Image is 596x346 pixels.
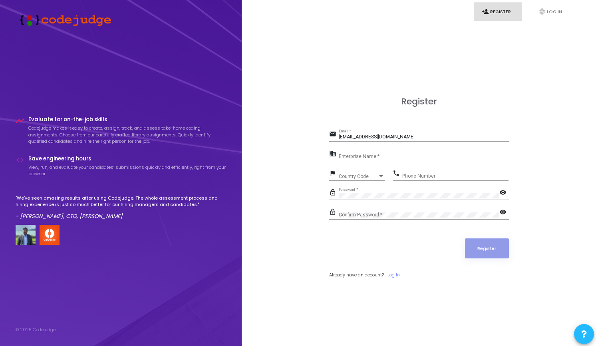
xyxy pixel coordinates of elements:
[16,156,24,164] i: code
[28,116,226,123] h4: Evaluate for on-the-job skills
[499,208,509,218] mat-icon: visibility
[329,150,339,159] mat-icon: business
[402,173,509,179] input: Phone Number
[474,2,522,21] a: person_addRegister
[40,225,60,245] img: company-logo
[28,125,226,145] p: Codejudge makes it easy to create, assign, track, and assess take-home coding assignments. Choose...
[482,8,489,15] i: person_add
[16,326,56,333] div: © 2025 Codejudge
[329,130,339,140] mat-icon: email
[465,238,509,258] button: Register
[393,169,402,179] mat-icon: phone
[329,169,339,179] mat-icon: flag
[339,134,509,140] input: Email
[16,116,24,125] i: timeline
[16,212,123,220] em: - [PERSON_NAME], CTO, [PERSON_NAME]
[329,96,509,107] h3: Register
[329,272,384,278] span: Already have an account?
[28,164,226,177] p: View, run, and evaluate your candidates’ submissions quickly and efficiently, right from your bro...
[329,188,339,198] mat-icon: lock_outline
[16,225,36,245] img: user image
[530,2,578,21] a: fingerprintLog In
[16,195,226,208] p: "We've seen amazing results after using Codejudge. The whole assessment process and hiring experi...
[339,154,509,160] input: Enterprise Name
[339,174,378,179] span: Country Code
[28,156,226,162] h4: Save engineering hours
[499,188,509,198] mat-icon: visibility
[538,8,546,15] i: fingerprint
[329,208,339,218] mat-icon: lock_outline
[387,272,400,278] a: Log In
